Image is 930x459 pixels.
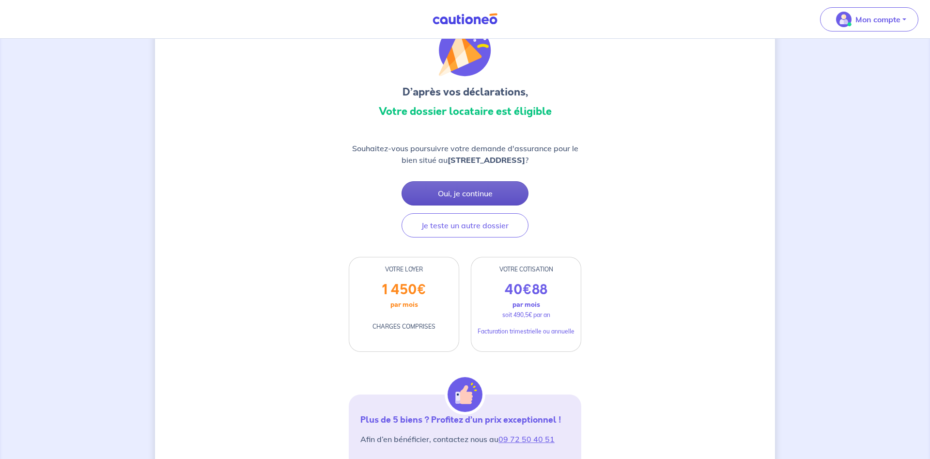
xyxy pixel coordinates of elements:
[512,298,540,311] p: par mois
[471,265,581,274] div: VOTRE COTISATION
[349,104,581,119] h3: Votre dossier locataire est éligible
[448,377,482,412] img: illu_alert_hand.svg
[836,12,852,27] img: illu_account_valid_menu.svg
[439,24,491,77] img: illu_congratulation.svg
[855,14,900,25] p: Mon compte
[523,280,532,300] span: €
[360,413,561,426] strong: Plus de 5 biens ? Profitez d’un prix exceptionnel !
[349,142,581,166] p: Souhaitez-vous poursuivre votre demande d'assurance pour le bien situé au ?
[478,327,574,336] p: Facturation trimestrielle ou annuelle
[390,298,418,311] p: par mois
[429,13,501,25] img: Cautioneo
[402,213,528,237] button: Je teste un autre dossier
[372,322,435,331] p: CHARGES COMPRISES
[402,181,528,206] button: Oui, je continue
[349,265,459,274] div: VOTRE LOYER
[498,434,555,444] a: 09 72 50 40 51
[532,280,547,300] span: 88
[505,282,547,298] p: 40
[349,84,581,100] h3: D’après vos déclarations,
[502,311,550,319] p: soit 490,5€ par an
[382,282,426,298] p: 1 450 €
[448,155,525,165] strong: [STREET_ADDRESS]
[820,7,918,32] button: illu_account_valid_menu.svgMon compte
